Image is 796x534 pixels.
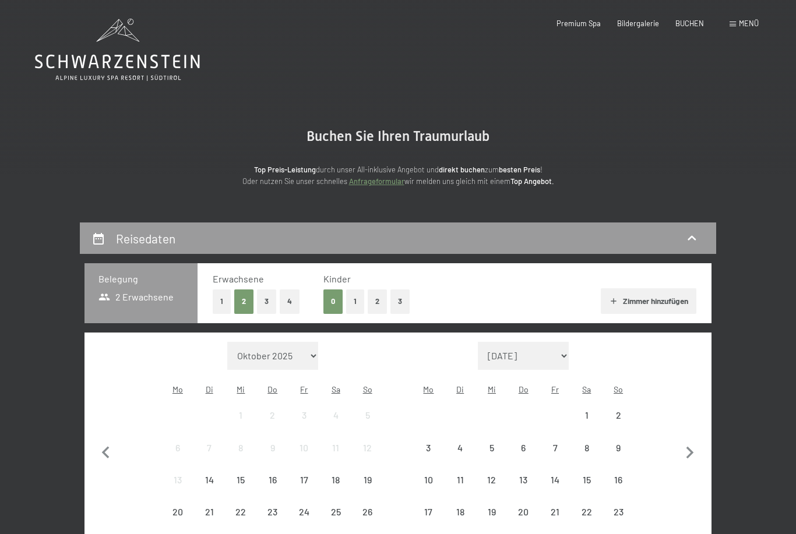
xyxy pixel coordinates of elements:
[320,496,351,528] div: Anreise nicht möglich
[351,399,383,431] div: Anreise nicht möglich
[456,384,464,394] abbr: Dienstag
[288,496,320,528] div: Anreise nicht möglich
[617,19,659,28] a: Bildergalerie
[510,176,554,186] strong: Top Angebot.
[193,432,225,463] div: Anreise nicht möglich
[351,432,383,463] div: Sun Oct 12 2025
[321,475,350,504] div: 18
[601,288,696,314] button: Zimmer hinzufügen
[346,289,364,313] button: 1
[477,443,506,472] div: 5
[445,496,476,528] div: Anreise nicht möglich
[423,384,434,394] abbr: Montag
[476,464,508,496] div: Anreise nicht möglich
[539,496,570,528] div: Anreise nicht möglich
[477,475,506,504] div: 12
[353,475,382,504] div: 19
[353,443,382,472] div: 12
[604,475,633,504] div: 16
[390,289,410,313] button: 3
[213,289,231,313] button: 1
[572,475,601,504] div: 15
[226,443,255,472] div: 8
[163,475,192,504] div: 13
[320,432,351,463] div: Anreise nicht möglich
[162,432,193,463] div: Anreise nicht möglich
[172,384,183,394] abbr: Montag
[539,496,570,528] div: Fri Nov 21 2025
[213,273,264,284] span: Erwachsene
[116,231,175,246] h2: Reisedaten
[257,432,288,463] div: Anreise nicht möglich
[508,432,539,463] div: Thu Nov 06 2025
[257,399,288,431] div: Anreise nicht möglich
[225,432,256,463] div: Anreise nicht möglich
[603,496,634,528] div: Sun Nov 23 2025
[165,164,631,188] p: durch unser All-inklusive Angebot und zum ! Oder nutzen Sie unser schnelles wir melden uns gleich...
[321,443,350,472] div: 11
[323,289,343,313] button: 0
[300,384,308,394] abbr: Freitag
[320,399,351,431] div: Sat Oct 04 2025
[237,384,245,394] abbr: Mittwoch
[226,475,255,504] div: 15
[571,399,603,431] div: Anreise nicht möglich
[519,384,529,394] abbr: Donnerstag
[540,443,569,472] div: 7
[508,496,539,528] div: Anreise nicht möglich
[320,399,351,431] div: Anreise nicht möglich
[351,464,383,496] div: Sun Oct 19 2025
[225,496,256,528] div: Wed Oct 22 2025
[193,464,225,496] div: Anreise nicht möglich
[508,464,539,496] div: Anreise nicht möglich
[413,464,444,496] div: Anreise nicht möglich
[413,464,444,496] div: Mon Nov 10 2025
[539,432,570,463] div: Anreise nicht möglich
[321,411,350,440] div: 4
[539,464,570,496] div: Anreise nicht möglich
[540,475,569,504] div: 14
[288,496,320,528] div: Fri Oct 24 2025
[234,289,253,313] button: 2
[675,19,704,28] span: BUCHEN
[476,496,508,528] div: Anreise nicht möglich
[351,496,383,528] div: Sun Oct 26 2025
[257,464,288,496] div: Thu Oct 16 2025
[557,19,601,28] a: Premium Spa
[363,384,372,394] abbr: Sonntag
[351,399,383,431] div: Sun Oct 05 2025
[508,432,539,463] div: Anreise nicht möglich
[603,432,634,463] div: Anreise nicht möglich
[257,496,288,528] div: Thu Oct 23 2025
[290,411,319,440] div: 3
[320,432,351,463] div: Sat Oct 11 2025
[603,464,634,496] div: Sun Nov 16 2025
[603,399,634,431] div: Anreise nicht möglich
[414,443,443,472] div: 3
[509,475,538,504] div: 13
[413,432,444,463] div: Anreise nicht möglich
[258,411,287,440] div: 2
[571,496,603,528] div: Anreise nicht möglich
[320,464,351,496] div: Sat Oct 18 2025
[572,443,601,472] div: 8
[445,464,476,496] div: Tue Nov 11 2025
[539,432,570,463] div: Fri Nov 07 2025
[603,496,634,528] div: Anreise nicht möglich
[571,432,603,463] div: Sat Nov 08 2025
[413,496,444,528] div: Mon Nov 17 2025
[225,399,256,431] div: Anreise nicht möglich
[439,165,485,174] strong: direkt buchen
[225,432,256,463] div: Wed Oct 08 2025
[571,432,603,463] div: Anreise nicht möglich
[614,384,623,394] abbr: Sonntag
[414,475,443,504] div: 10
[288,399,320,431] div: Fri Oct 03 2025
[257,289,276,313] button: 3
[206,384,213,394] abbr: Dienstag
[413,496,444,528] div: Anreise nicht möglich
[476,496,508,528] div: Wed Nov 19 2025
[307,128,489,144] span: Buchen Sie Ihren Traumurlaub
